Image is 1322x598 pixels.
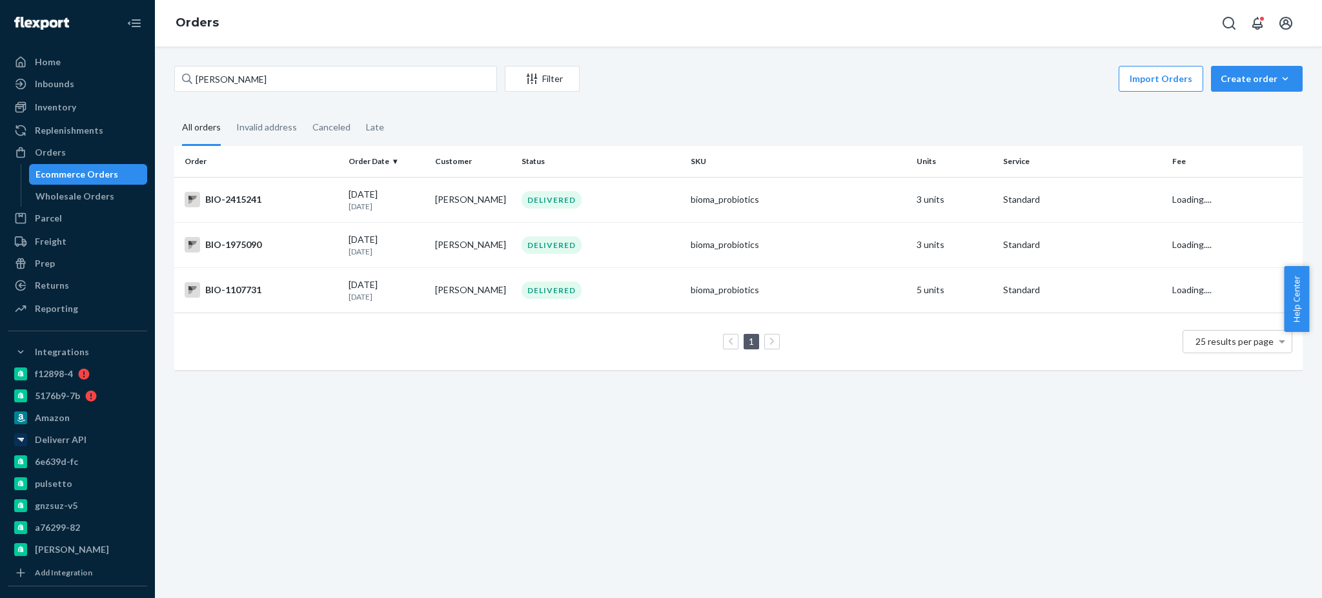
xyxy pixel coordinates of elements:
[1003,238,1162,251] p: Standard
[516,146,686,177] th: Status
[998,146,1167,177] th: Service
[349,233,425,257] div: [DATE]
[8,429,147,450] a: Deliverr API
[691,193,906,206] div: bioma_probiotics
[1273,10,1299,36] button: Open account menu
[174,66,497,92] input: Search orders
[35,56,61,68] div: Home
[236,110,297,144] div: Invalid address
[35,345,89,358] div: Integrations
[691,238,906,251] div: bioma_probiotics
[691,284,906,296] div: bioma_probiotics
[522,282,582,299] div: DELIVERED
[185,237,338,253] div: BIO-1975090
[8,253,147,274] a: Prep
[8,52,147,72] a: Home
[35,235,66,248] div: Freight
[1119,66,1203,92] button: Import Orders
[35,257,55,270] div: Prep
[29,164,148,185] a: Ecommerce Orders
[8,342,147,362] button: Integrations
[35,77,74,90] div: Inbounds
[430,222,516,267] td: [PERSON_NAME]
[430,177,516,222] td: [PERSON_NAME]
[505,66,580,92] button: Filter
[8,208,147,229] a: Parcel
[911,267,998,313] td: 5 units
[312,110,351,144] div: Canceled
[36,190,114,203] div: Wholesale Orders
[522,191,582,209] div: DELIVERED
[35,433,86,446] div: Deliverr API
[746,336,757,347] a: Page 1 is your current page
[349,291,425,302] p: [DATE]
[35,411,70,424] div: Amazon
[1003,284,1162,296] p: Standard
[185,282,338,298] div: BIO-1107731
[430,267,516,313] td: [PERSON_NAME]
[343,146,430,177] th: Order Date
[1195,336,1274,347] span: 25 results per page
[35,567,92,578] div: Add Integration
[8,97,147,118] a: Inventory
[505,72,579,85] div: Filter
[182,110,221,146] div: All orders
[35,146,66,159] div: Orders
[1211,66,1303,92] button: Create order
[35,499,77,512] div: gnzsuz-v5
[349,201,425,212] p: [DATE]
[522,236,582,254] div: DELIVERED
[349,188,425,212] div: [DATE]
[35,279,69,292] div: Returns
[35,124,103,137] div: Replenishments
[35,543,109,556] div: [PERSON_NAME]
[1221,72,1293,85] div: Create order
[8,231,147,252] a: Freight
[36,168,118,181] div: Ecommerce Orders
[174,146,343,177] th: Order
[8,539,147,560] a: [PERSON_NAME]
[349,246,425,257] p: [DATE]
[8,298,147,319] a: Reporting
[35,212,62,225] div: Parcel
[1284,266,1309,332] button: Help Center
[1167,222,1303,267] td: Loading....
[35,477,72,490] div: pulsetto
[8,473,147,494] a: pulsetto
[176,15,219,30] a: Orders
[1167,146,1303,177] th: Fee
[35,455,78,468] div: 6e639d-fc
[8,142,147,163] a: Orders
[8,275,147,296] a: Returns
[8,74,147,94] a: Inbounds
[8,451,147,472] a: 6e639d-fc
[1167,177,1303,222] td: Loading....
[911,177,998,222] td: 3 units
[14,17,69,30] img: Flexport logo
[8,364,147,384] a: f12898-4
[1245,10,1270,36] button: Open notifications
[165,5,229,42] ol: breadcrumbs
[35,302,78,315] div: Reporting
[29,186,148,207] a: Wholesale Orders
[1003,193,1162,206] p: Standard
[366,110,384,144] div: Late
[349,278,425,302] div: [DATE]
[35,367,73,380] div: f12898-4
[911,146,998,177] th: Units
[185,192,338,207] div: BIO-2415241
[35,389,80,402] div: 5176b9-7b
[435,156,511,167] div: Customer
[8,120,147,141] a: Replenishments
[1167,267,1303,313] td: Loading....
[911,222,998,267] td: 3 units
[8,495,147,516] a: gnzsuz-v5
[8,565,147,581] a: Add Integration
[686,146,911,177] th: SKU
[8,517,147,538] a: a76299-82
[35,521,80,534] div: a76299-82
[1216,10,1242,36] button: Open Search Box
[121,10,147,36] button: Close Navigation
[8,407,147,428] a: Amazon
